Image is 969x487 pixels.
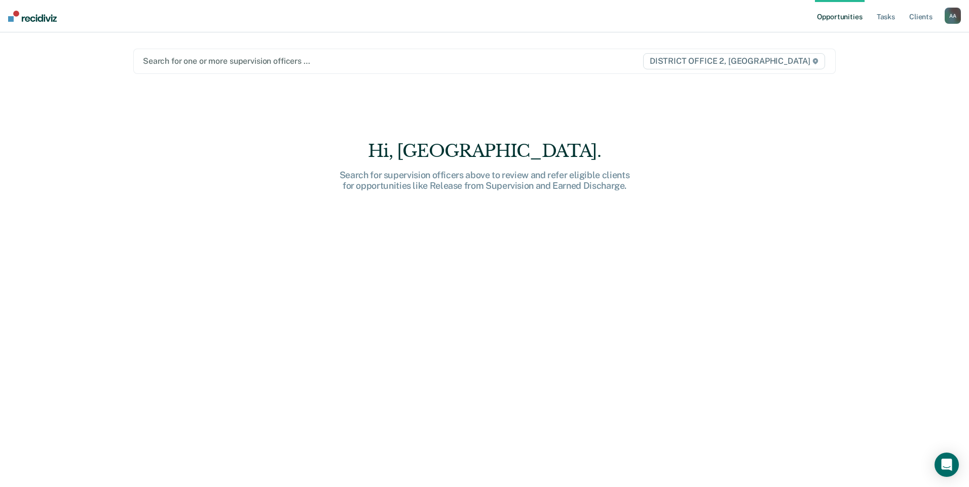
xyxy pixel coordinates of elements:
[322,141,647,161] div: Hi, [GEOGRAPHIC_DATA].
[945,8,961,24] button: AA
[8,11,57,22] img: Recidiviz
[935,453,959,477] div: Open Intercom Messenger
[322,170,647,191] div: Search for supervision officers above to review and refer eligible clients for opportunities like...
[643,53,825,69] span: DISTRICT OFFICE 2, [GEOGRAPHIC_DATA]
[945,8,961,24] div: A A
